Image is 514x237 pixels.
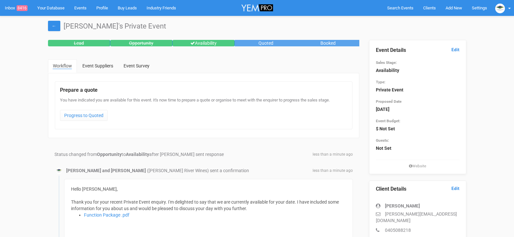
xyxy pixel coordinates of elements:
a: Edit [451,185,460,192]
strong: Private Event [376,87,403,92]
strong: [PERSON_NAME] and [PERSON_NAME] [66,168,146,173]
small: Proposed Date [376,99,401,104]
img: logo.JPG [56,168,62,174]
span: Clients [423,6,436,10]
div: Quoted [235,40,297,46]
span: less than a minute ago [313,152,353,157]
span: less than a minute ago [313,168,353,173]
div: Thank you for your recent Private Event enquiry. I'm delighted to say that we are currently avail... [71,199,346,212]
a: Function Package .pdf [84,212,129,218]
div: Booked [297,40,359,46]
strong: Not Set [376,146,391,151]
p: [PERSON_NAME][EMAIL_ADDRESS][DOMAIN_NAME] [376,211,460,224]
strong: Opportunity [97,152,122,157]
div: Availability [173,40,235,46]
strong: Availability [376,68,399,73]
small: Guests: [376,138,389,143]
span: 8416 [17,5,28,11]
h1: [PERSON_NAME]'s Private Event [48,22,466,30]
div: Opportunity [110,40,173,46]
a: ← [48,21,60,31]
small: Sales Stage: [376,60,397,65]
strong: [DATE] [376,107,389,112]
legend: Event Details [376,47,460,54]
small: Event Budget: [376,119,400,123]
legend: Prepare a quote [60,87,347,94]
strong: Availability [126,152,149,157]
p: 0405088218 [376,227,460,233]
small: Website [376,163,460,169]
a: Edit [451,47,460,53]
span: Search Events [387,6,413,10]
strong: [PERSON_NAME] [385,203,420,208]
div: Hello [PERSON_NAME], [71,186,346,192]
img: logo.JPG [495,4,505,13]
span: ([PERSON_NAME] River Wines) sent a confirmation [147,168,249,173]
small: Type: [376,80,385,84]
a: Progress to Quoted [60,110,108,121]
span: Status changed from to after [PERSON_NAME] sent response [54,152,224,157]
span: Add New [446,6,462,10]
strong: $ Not Set [376,126,395,131]
legend: Client Details [376,185,460,193]
div: Lead [48,40,110,46]
a: Event Suppliers [78,59,118,72]
div: You have indicated you are available for this event. It's now time to prepare a quote or organise... [60,97,347,124]
a: Event Survey [119,59,154,72]
a: Workflow [48,59,77,73]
